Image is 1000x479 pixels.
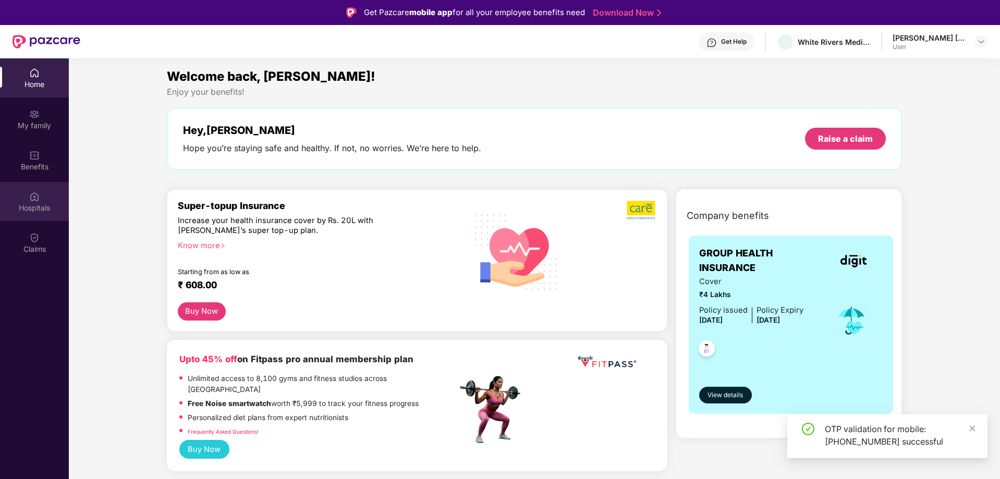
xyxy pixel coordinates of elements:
div: ₹ 608.00 [178,279,447,292]
span: [DATE] [757,316,780,324]
span: [DATE] [699,316,723,324]
span: GROUP HEALTH INSURANCE [699,246,824,276]
div: Super-topup Insurance [178,200,457,211]
div: User [893,43,966,51]
button: View details [699,387,752,403]
img: fpp.png [457,373,530,446]
div: Starting from as low as [178,268,413,275]
span: Company benefits [687,208,769,223]
p: Personalized diet plans from expert nutritionists [188,412,348,424]
b: on Fitpass pro annual membership plan [179,354,413,364]
img: svg+xml;base64,PHN2ZyB4bWxucz0iaHR0cDovL3d3dy53My5vcmcvMjAwMC9zdmciIHdpZHRoPSI0OC45NDMiIGhlaWdodD... [694,337,719,363]
div: White Rivers Media Solutions Private Limited [798,37,871,47]
img: Logo [346,7,357,18]
img: svg+xml;base64,PHN2ZyBpZD0iQ2xhaW0iIHhtbG5zPSJodHRwOi8vd3d3LnczLm9yZy8yMDAwL3N2ZyIgd2lkdGg9IjIwIi... [29,232,40,243]
img: New Pazcare Logo [13,35,80,48]
img: svg+xml;base64,PHN2ZyB3aWR0aD0iMjAiIGhlaWdodD0iMjAiIHZpZXdCb3g9IjAgMCAyMCAyMCIgZmlsbD0ibm9uZSIgeG... [29,109,40,119]
div: Enjoy your benefits! [167,87,903,97]
div: Get Pazcare for all your employee benefits need [364,6,585,19]
div: Increase your health insurance cover by Rs. 20L with [PERSON_NAME]’s super top-up plan. [178,216,412,236]
button: Buy Now [178,302,226,321]
img: svg+xml;base64,PHN2ZyBpZD0iSG9zcGl0YWxzIiB4bWxucz0iaHR0cDovL3d3dy53My5vcmcvMjAwMC9zdmciIHdpZHRoPS... [29,191,40,202]
a: Frequently Asked Questions! [188,428,259,435]
img: Stroke [657,7,661,18]
p: Unlimited access to 8,100 gyms and fitness studios across [GEOGRAPHIC_DATA] [188,373,457,396]
div: Policy Expiry [757,304,803,316]
div: Policy issued [699,304,748,316]
img: svg+xml;base64,PHN2ZyB4bWxucz0iaHR0cDovL3d3dy53My5vcmcvMjAwMC9zdmciIHhtbG5zOnhsaW5rPSJodHRwOi8vd3... [467,201,566,302]
img: b5dec4f62d2307b9de63beb79f102df3.png [627,200,656,220]
strong: Free Noise smartwatch [188,399,271,408]
span: View details [708,390,743,400]
img: insurerLogo [840,254,867,267]
span: right [220,243,226,249]
strong: mobile app [409,7,453,17]
div: Hope you’re staying safe and healthy. If not, no worries. We’re here to help. [183,143,481,154]
img: svg+xml;base64,PHN2ZyBpZD0iQmVuZWZpdHMiIHhtbG5zPSJodHRwOi8vd3d3LnczLm9yZy8yMDAwL3N2ZyIgd2lkdGg9Ij... [29,150,40,161]
img: svg+xml;base64,PHN2ZyBpZD0iRHJvcGRvd24tMzJ4MzIiIHhtbG5zPSJodHRwOi8vd3d3LnczLm9yZy8yMDAwL3N2ZyIgd2... [977,38,985,46]
img: svg+xml;base64,PHN2ZyBpZD0iSG9tZSIgeG1sbnM9Imh0dHA6Ly93d3cudzMub3JnLzIwMDAvc3ZnIiB3aWR0aD0iMjAiIG... [29,68,40,78]
span: Welcome back, [PERSON_NAME]! [167,69,375,84]
p: worth ₹5,999 to track your fitness progress [188,398,419,410]
span: close [969,425,976,432]
div: Get Help [721,38,747,46]
img: fppp.png [576,352,638,372]
span: ₹4 Lakhs [699,289,803,301]
a: Download Now [593,7,658,18]
span: Cover [699,276,803,288]
div: Raise a claim [818,133,873,144]
button: Buy Now [179,440,229,459]
span: check-circle [802,423,814,435]
b: Upto 45% off [179,354,237,364]
div: Hey, [PERSON_NAME] [183,124,481,137]
img: icon [835,303,869,338]
div: [PERSON_NAME] [PERSON_NAME] [893,33,966,43]
div: Know more [178,241,451,248]
img: svg+xml;base64,PHN2ZyBpZD0iSGVscC0zMngzMiIgeG1sbnM9Imh0dHA6Ly93d3cudzMub3JnLzIwMDAvc3ZnIiB3aWR0aD... [706,38,717,48]
div: OTP validation for mobile: [PHONE_NUMBER] successful [825,423,975,448]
